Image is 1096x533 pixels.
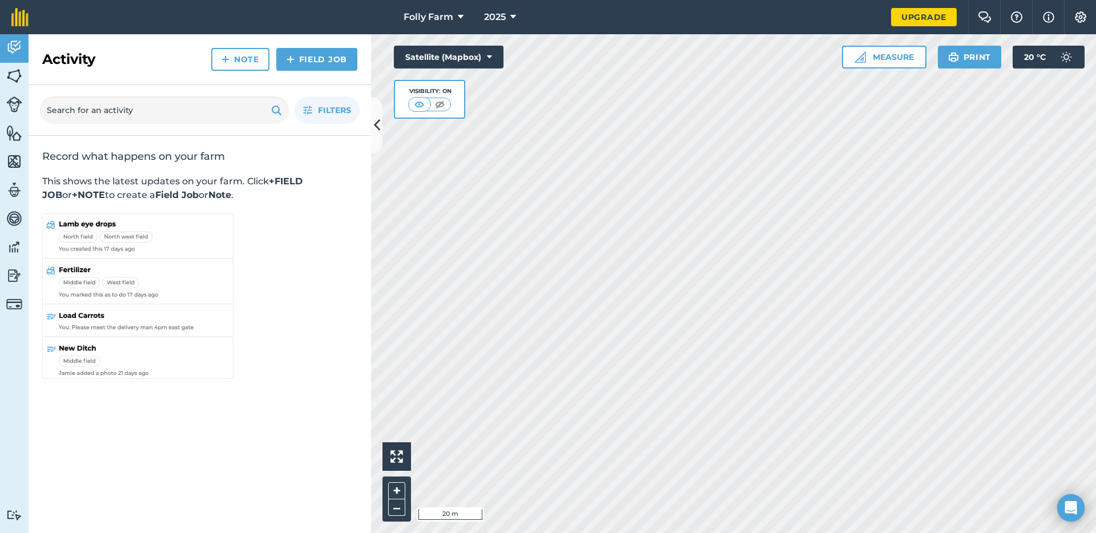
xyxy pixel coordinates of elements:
[1043,10,1054,24] img: svg+xml;base64,PHN2ZyB4bWxucz0iaHR0cDovL3d3dy53My5vcmcvMjAwMC9zdmciIHdpZHRoPSIxNyIgaGVpZ2h0PSIxNy...
[948,50,959,64] img: svg+xml;base64,PHN2ZyB4bWxucz0iaHR0cDovL3d3dy53My5vcmcvMjAwMC9zdmciIHdpZHRoPSIxOSIgaGVpZ2h0PSIyNC...
[211,48,269,71] a: Note
[6,210,22,227] img: svg+xml;base64,PD94bWwgdmVyc2lvbj0iMS4wIiBlbmNvZGluZz0idXRmLTgiPz4KPCEtLSBHZW5lcmF0b3I6IEFkb2JlIE...
[404,10,453,24] span: Folly Farm
[42,175,357,202] p: This shows the latest updates on your farm. Click or to create a or .
[42,50,95,68] h2: Activity
[155,189,199,200] strong: Field Job
[938,46,1002,68] button: Print
[842,46,926,68] button: Measure
[394,46,503,68] button: Satellite (Mapbox)
[1010,11,1024,23] img: A question mark icon
[484,10,506,24] span: 2025
[6,96,22,112] img: svg+xml;base64,PD94bWwgdmVyc2lvbj0iMS4wIiBlbmNvZGluZz0idXRmLTgiPz4KPCEtLSBHZW5lcmF0b3I6IEFkb2JlIE...
[6,153,22,170] img: svg+xml;base64,PHN2ZyB4bWxucz0iaHR0cDovL3d3dy53My5vcmcvMjAwMC9zdmciIHdpZHRoPSI1NiIgaGVpZ2h0PSI2MC...
[11,8,29,26] img: fieldmargin Logo
[6,267,22,284] img: svg+xml;base64,PD94bWwgdmVyc2lvbj0iMS4wIiBlbmNvZGluZz0idXRmLTgiPz4KPCEtLSBHZW5lcmF0b3I6IEFkb2JlIE...
[287,53,295,66] img: svg+xml;base64,PHN2ZyB4bWxucz0iaHR0cDovL3d3dy53My5vcmcvMjAwMC9zdmciIHdpZHRoPSIxNCIgaGVpZ2h0PSIyNC...
[6,39,22,56] img: svg+xml;base64,PD94bWwgdmVyc2lvbj0iMS4wIiBlbmNvZGluZz0idXRmLTgiPz4KPCEtLSBHZW5lcmF0b3I6IEFkb2JlIE...
[978,11,992,23] img: Two speech bubbles overlapping with the left bubble in the forefront
[271,103,282,117] img: svg+xml;base64,PHN2ZyB4bWxucz0iaHR0cDovL3d3dy53My5vcmcvMjAwMC9zdmciIHdpZHRoPSIxOSIgaGVpZ2h0PSIyNC...
[412,99,426,110] img: svg+xml;base64,PHN2ZyB4bWxucz0iaHR0cDovL3d3dy53My5vcmcvMjAwMC9zdmciIHdpZHRoPSI1MCIgaGVpZ2h0PSI0MC...
[6,124,22,142] img: svg+xml;base64,PHN2ZyB4bWxucz0iaHR0cDovL3d3dy53My5vcmcvMjAwMC9zdmciIHdpZHRoPSI1NiIgaGVpZ2h0PSI2MC...
[408,87,452,96] div: Visibility: On
[295,96,360,124] button: Filters
[855,51,866,63] img: Ruler icon
[221,53,229,66] img: svg+xml;base64,PHN2ZyB4bWxucz0iaHR0cDovL3d3dy53My5vcmcvMjAwMC9zdmciIHdpZHRoPSIxNCIgaGVpZ2h0PSIyNC...
[276,48,357,71] a: Field Job
[6,181,22,199] img: svg+xml;base64,PD94bWwgdmVyc2lvbj0iMS4wIiBlbmNvZGluZz0idXRmLTgiPz4KPCEtLSBHZW5lcmF0b3I6IEFkb2JlIE...
[1024,46,1046,68] span: 20 ° C
[72,189,105,200] strong: +NOTE
[433,99,447,110] img: svg+xml;base64,PHN2ZyB4bWxucz0iaHR0cDovL3d3dy53My5vcmcvMjAwMC9zdmciIHdpZHRoPSI1MCIgaGVpZ2h0PSI0MC...
[318,104,351,116] span: Filters
[6,296,22,312] img: svg+xml;base64,PD94bWwgdmVyc2lvbj0iMS4wIiBlbmNvZGluZz0idXRmLTgiPz4KPCEtLSBHZW5lcmF0b3I6IEFkb2JlIE...
[891,8,957,26] a: Upgrade
[390,450,403,463] img: Four arrows, one pointing top left, one top right, one bottom right and the last bottom left
[1013,46,1085,68] button: 20 °C
[388,499,405,516] button: –
[6,239,22,256] img: svg+xml;base64,PD94bWwgdmVyc2lvbj0iMS4wIiBlbmNvZGluZz0idXRmLTgiPz4KPCEtLSBHZW5lcmF0b3I6IEFkb2JlIE...
[388,482,405,499] button: +
[6,510,22,520] img: svg+xml;base64,PD94bWwgdmVyc2lvbj0iMS4wIiBlbmNvZGluZz0idXRmLTgiPz4KPCEtLSBHZW5lcmF0b3I6IEFkb2JlIE...
[208,189,231,200] strong: Note
[40,96,289,124] input: Search for an activity
[42,150,357,163] h2: Record what happens on your farm
[6,67,22,84] img: svg+xml;base64,PHN2ZyB4bWxucz0iaHR0cDovL3d3dy53My5vcmcvMjAwMC9zdmciIHdpZHRoPSI1NiIgaGVpZ2h0PSI2MC...
[1074,11,1087,23] img: A cog icon
[1057,494,1085,522] div: Open Intercom Messenger
[1055,46,1078,68] img: svg+xml;base64,PD94bWwgdmVyc2lvbj0iMS4wIiBlbmNvZGluZz0idXRmLTgiPz4KPCEtLSBHZW5lcmF0b3I6IEFkb2JlIE...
